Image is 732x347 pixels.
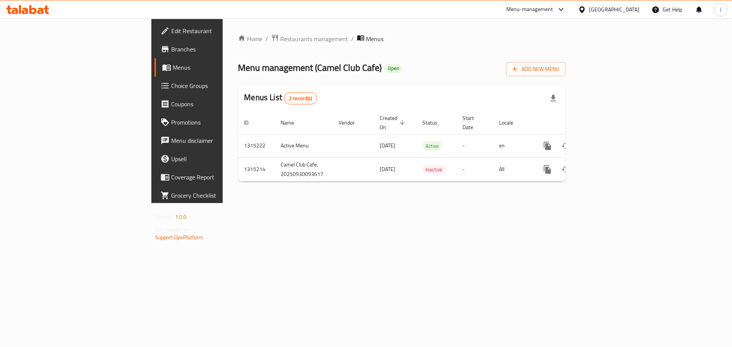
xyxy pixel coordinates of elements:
[339,118,364,127] span: Vendor
[155,232,204,242] a: Support.OpsPlatform
[171,99,268,109] span: Coupons
[171,136,268,145] span: Menu disclaimer
[238,111,618,182] table: enhanced table
[557,160,575,179] button: Change Status
[538,160,557,179] button: more
[280,34,348,43] span: Restaurants management
[154,40,274,58] a: Branches
[422,141,442,150] div: Active
[493,157,532,181] td: All
[171,191,268,200] span: Grocery Checklist
[173,63,268,72] span: Menus
[380,164,395,174] span: [DATE]
[274,134,332,157] td: Active Menu
[155,212,174,222] span: Version:
[171,26,268,35] span: Edit Restaurant
[244,92,317,104] h2: Menus List
[544,89,562,107] div: Export file
[506,5,553,14] div: Menu-management
[493,134,532,157] td: en
[154,186,274,205] a: Grocery Checklist
[422,142,442,150] span: Active
[380,114,407,132] span: Created On
[385,64,402,73] div: Open
[385,65,402,72] span: Open
[366,34,384,43] span: Menus
[175,212,187,222] span: 1.0.0
[271,34,348,44] a: Restaurants management
[557,137,575,155] button: Change Status
[238,59,382,76] span: Menu management ( Camel Club Cafe )
[154,113,274,131] a: Promotions
[720,5,721,14] span: J
[512,64,559,74] span: Add New Menu
[171,81,268,90] span: Choice Groups
[499,118,523,127] span: Locale
[154,131,274,150] a: Menu disclaimer
[154,168,274,186] a: Coverage Report
[538,137,557,155] button: more
[244,118,258,127] span: ID
[456,134,493,157] td: -
[155,225,190,235] span: Get support on:
[532,111,618,134] th: Actions
[238,34,565,44] nav: breadcrumb
[154,58,274,77] a: Menus
[171,45,268,54] span: Branches
[171,118,268,127] span: Promotions
[154,22,274,40] a: Edit Restaurant
[154,77,274,95] a: Choice Groups
[154,95,274,113] a: Coupons
[154,150,274,168] a: Upsell
[171,173,268,182] span: Coverage Report
[171,154,268,163] span: Upsell
[506,62,565,76] button: Add New Menu
[380,141,395,150] span: [DATE]
[284,95,317,102] span: 2 record(s)
[422,165,445,174] span: Inactive
[284,92,317,104] div: Total records count
[589,5,639,14] div: [GEOGRAPHIC_DATA]
[351,34,354,43] li: /
[281,118,304,127] span: Name
[456,157,493,181] td: -
[462,114,484,132] span: Start Date
[274,157,332,181] td: Camel Club Cafe, 20250930093617
[422,118,447,127] span: Status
